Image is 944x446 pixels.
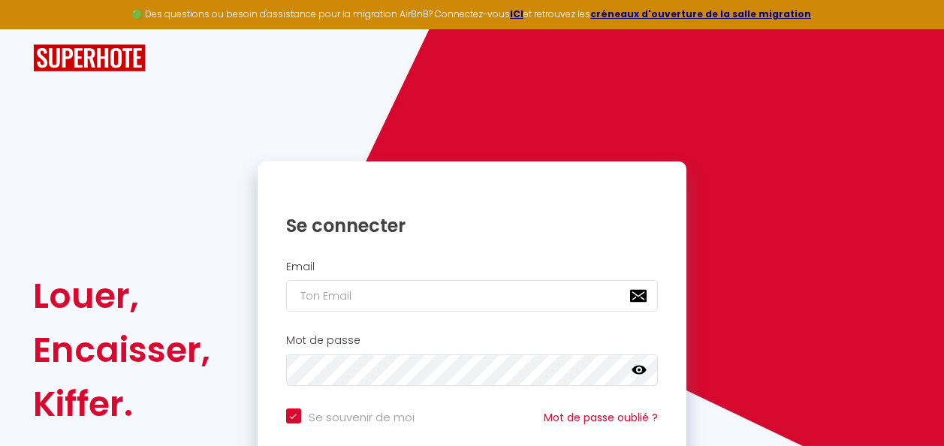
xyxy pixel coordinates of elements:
div: Encaisser, [33,323,210,377]
input: Ton Email [286,280,659,312]
a: Mot de passe oublié ? [544,410,658,425]
a: ICI [510,8,523,20]
a: créneaux d'ouverture de la salle migration [590,8,811,20]
div: Kiffer. [33,377,210,431]
h2: Mot de passe [286,334,659,347]
h2: Email [286,261,659,273]
h1: Se connecter [286,214,659,237]
div: Louer, [33,269,210,323]
img: SuperHote logo [33,44,146,72]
